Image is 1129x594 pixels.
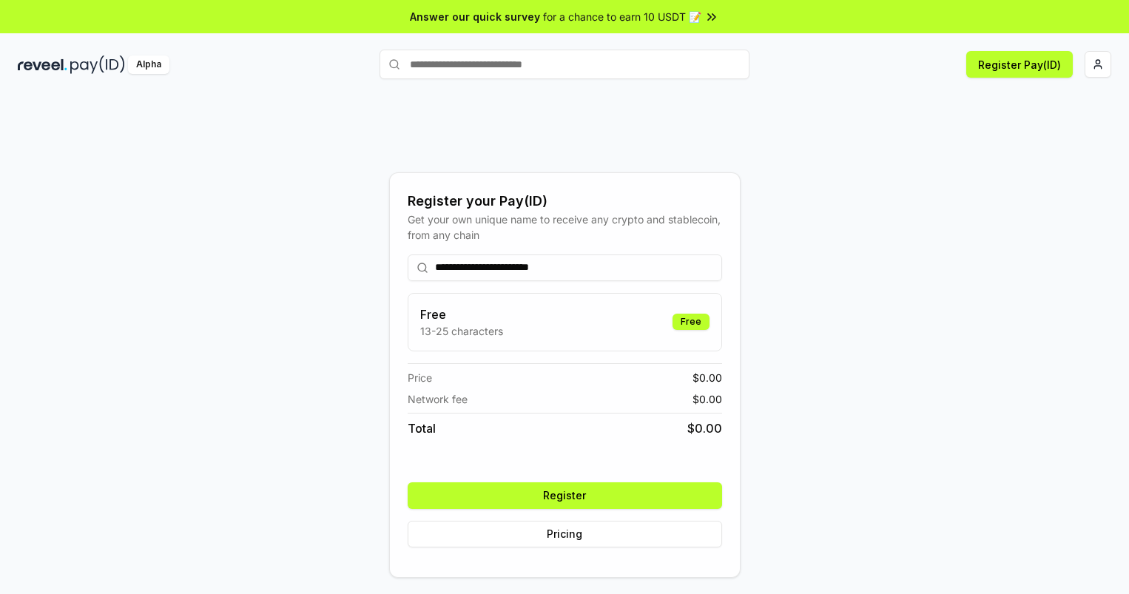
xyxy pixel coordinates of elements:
[420,323,503,339] p: 13-25 characters
[408,391,468,407] span: Network fee
[692,391,722,407] span: $ 0.00
[420,306,503,323] h3: Free
[408,370,432,385] span: Price
[692,370,722,385] span: $ 0.00
[408,212,722,243] div: Get your own unique name to receive any crypto and stablecoin, from any chain
[410,9,540,24] span: Answer our quick survey
[408,482,722,509] button: Register
[687,419,722,437] span: $ 0.00
[543,9,701,24] span: for a chance to earn 10 USDT 📝
[673,314,710,330] div: Free
[18,55,67,74] img: reveel_dark
[408,419,436,437] span: Total
[128,55,169,74] div: Alpha
[408,191,722,212] div: Register your Pay(ID)
[408,521,722,547] button: Pricing
[70,55,125,74] img: pay_id
[966,51,1073,78] button: Register Pay(ID)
